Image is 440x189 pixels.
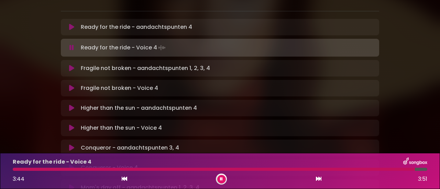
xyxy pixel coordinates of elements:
[81,144,179,152] p: Conqueror - aandachtspunten 3, 4
[13,158,91,166] p: Ready for the ride - Voice 4
[81,23,192,31] p: Ready for the ride - aandachtspunten 4
[157,43,167,52] img: waveform4.gif
[403,157,427,166] img: songbox-logo-white.png
[81,124,162,132] p: Higher than the sun - Voice 4
[81,84,158,92] p: Fragile not broken - Voice 4
[418,175,427,183] span: 3:51
[81,104,197,112] p: Higher than the sun - aandachtspunten 4
[13,175,24,183] span: 3:44
[81,43,167,52] p: Ready for the ride - Voice 4
[81,64,210,72] p: Fragile not broken - aandachtspunten 1, 2, 3, 4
